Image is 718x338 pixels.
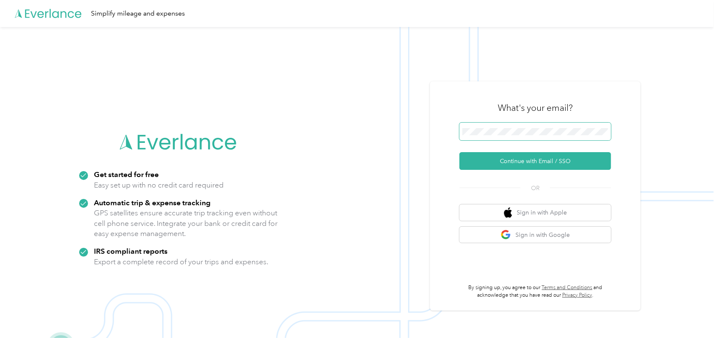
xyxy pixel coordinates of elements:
[91,8,185,19] div: Simplify mileage and expenses
[542,284,593,291] a: Terms and Conditions
[501,230,511,240] img: google logo
[498,102,573,114] h3: What's your email?
[94,208,278,239] p: GPS satellites ensure accurate trip tracking even without cell phone service. Integrate your bank...
[94,247,168,255] strong: IRS compliant reports
[504,207,512,218] img: apple logo
[459,227,611,243] button: google logoSign in with Google
[459,284,611,299] p: By signing up, you agree to our and acknowledge that you have read our .
[459,152,611,170] button: Continue with Email / SSO
[520,184,550,193] span: OR
[94,198,211,207] strong: Automatic trip & expense tracking
[94,180,224,190] p: Easy set up with no credit card required
[562,292,592,298] a: Privacy Policy
[459,204,611,221] button: apple logoSign in with Apple
[94,257,268,267] p: Export a complete record of your trips and expenses.
[94,170,159,179] strong: Get started for free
